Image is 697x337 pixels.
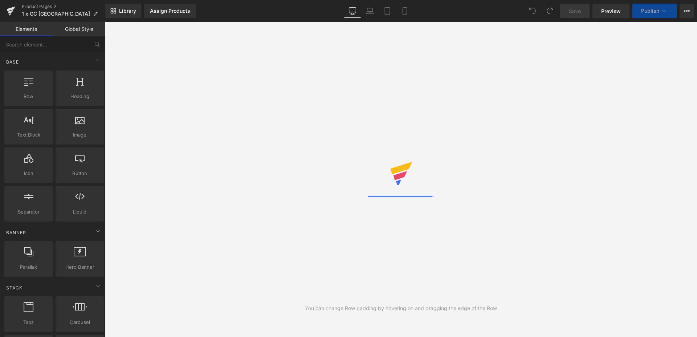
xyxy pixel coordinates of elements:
span: Row [7,93,50,100]
span: Library [119,8,136,14]
button: Publish [632,4,677,18]
span: Preview [601,7,621,15]
div: You can change Row padding by hovering on and dragging the edge of the Row [305,304,497,312]
span: Carousel [58,318,102,326]
span: Banner [5,229,27,236]
a: Preview [592,4,629,18]
div: Assign Products [150,8,190,14]
a: Global Style [53,22,105,36]
a: Laptop [361,4,379,18]
span: Image [58,131,102,139]
span: Tabs [7,318,50,326]
button: Undo [525,4,540,18]
span: Save [569,7,581,15]
span: Stack [5,284,23,291]
span: Hero Banner [58,263,102,271]
span: Button [58,170,102,177]
a: Desktop [344,4,361,18]
a: Mobile [396,4,413,18]
span: Separator [7,208,50,216]
span: Icon [7,170,50,177]
span: Base [5,58,20,65]
button: Redo [543,4,557,18]
span: Liquid [58,208,102,216]
a: Product Pages [22,4,105,9]
a: Tablet [379,4,396,18]
a: New Library [105,4,141,18]
span: Heading [58,93,102,100]
button: More [680,4,694,18]
span: Parallax [7,263,50,271]
span: Publish [641,8,659,14]
span: Text Block [7,131,50,139]
span: 1 x GC [GEOGRAPHIC_DATA] [22,11,90,17]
